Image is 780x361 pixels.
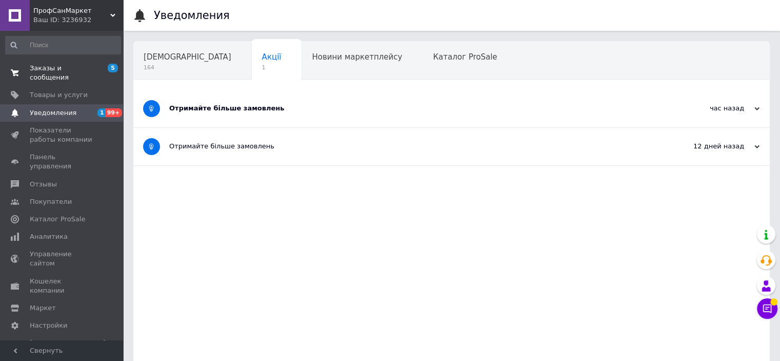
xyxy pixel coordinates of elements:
div: час назад [657,104,759,113]
div: Ваш ID: 3236932 [33,15,123,25]
span: Кошелек компании [30,277,95,295]
span: Покупатели [30,197,72,206]
span: Каталог ProSale [433,52,497,62]
span: Управление сайтом [30,250,95,268]
span: ПрофСанМаркет [33,6,110,15]
span: Каталог ProSale [30,215,85,224]
span: 164 [144,64,231,71]
span: 99+ [106,108,123,117]
span: Панель управления [30,153,95,171]
span: 1 [262,64,282,71]
span: Акції [262,52,282,62]
button: Чат с покупателем [757,298,777,319]
span: 1 [97,108,106,117]
span: Показатели работы компании [30,126,95,144]
span: Товары и услуги [30,90,88,100]
div: 12 дней назад [657,142,759,151]
div: Отримайте більше замовлень [169,142,657,151]
div: Отримайте більше замовлень [169,104,657,113]
span: Маркет [30,303,56,313]
span: [DEMOGRAPHIC_DATA] [144,52,231,62]
input: Поиск [5,36,121,54]
span: Новини маркетплейсу [312,52,402,62]
span: 5 [108,64,118,72]
span: Аналитика [30,232,68,241]
span: Уведомления [30,108,76,118]
span: Настройки [30,321,67,330]
h1: Уведомления [154,9,230,22]
span: Отзывы [30,180,57,189]
span: Заказы и сообщения [30,64,95,82]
